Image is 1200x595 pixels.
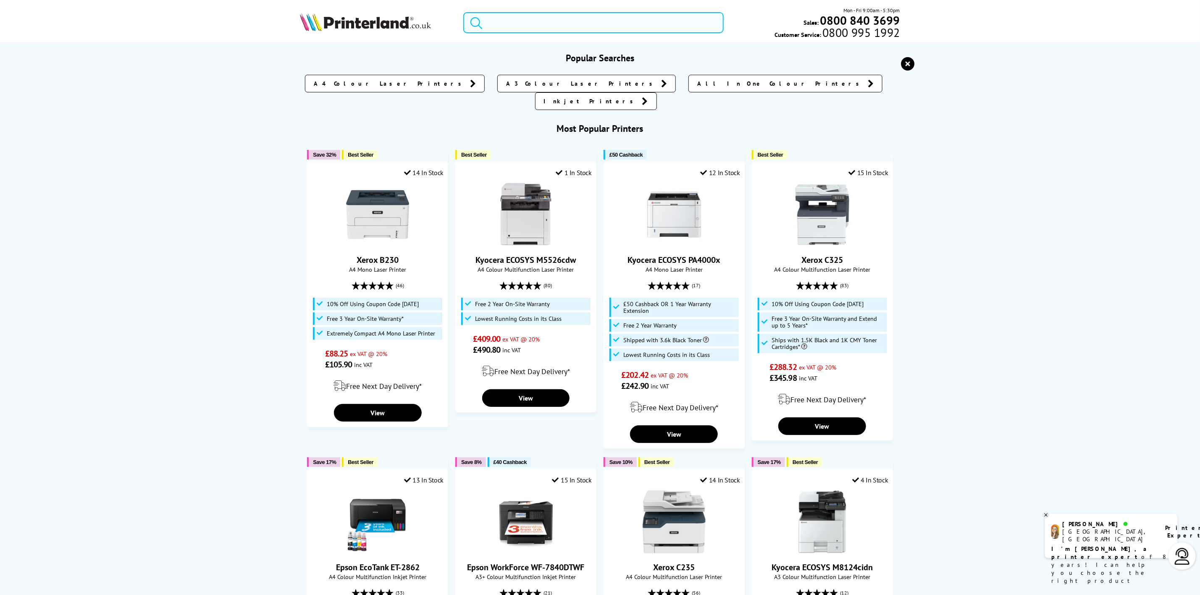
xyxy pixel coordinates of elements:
span: Best Seller [461,152,487,158]
span: (46) [396,278,404,294]
span: £88.25 [325,348,348,359]
span: Save 8% [461,459,481,465]
a: A3 Colour Laser Printers [497,75,676,92]
span: Shipped with 3.6k Black Toner [623,337,709,343]
span: Free 3 Year On-Site Warranty* [327,315,404,322]
a: View [778,417,866,435]
span: Extremely Compact A4 Mono Laser Printer [327,330,435,337]
span: Best Seller [348,152,373,158]
span: Best Seller [793,459,818,465]
div: 14 In Stock [404,168,444,177]
span: A4 Colour Multifunction Inkjet Printer [312,573,444,581]
div: modal_delivery [756,388,888,411]
a: View [482,389,570,407]
button: Best Seller [787,457,822,467]
a: Xerox C325 [801,254,843,265]
a: Printerland Logo [300,13,453,33]
span: £50 Cashback [609,152,643,158]
button: Best Seller [342,150,378,160]
a: Epson WorkForce WF-7840DTWF [494,547,557,555]
div: modal_delivery [460,359,592,383]
img: Xerox C325 [791,183,854,246]
span: Free 3 Year On-Site Warranty and Extend up to 5 Years* [772,315,885,329]
span: inc VAT [354,361,373,369]
img: Epson EcoTank ET-2862 [346,490,409,553]
span: 0800 995 1992 [821,29,900,37]
button: Save 32% [307,150,340,160]
span: £50 Cashback OR 1 Year Warranty Extension [623,301,736,314]
span: Save 17% [758,459,781,465]
div: modal_delivery [312,374,444,398]
div: 15 In Stock [848,168,888,177]
span: Ships with 1.5K Black and 1K CMY Toner Cartridges* [772,337,885,350]
span: A3 Colour Laser Printers [506,79,657,88]
a: A4 Colour Laser Printers [305,75,485,92]
a: View [334,404,422,422]
span: £409.00 [473,333,501,344]
button: Best Seller [342,457,378,467]
img: user-headset-light.svg [1174,548,1191,565]
span: Lowest Running Costs in its Class [623,351,710,358]
div: 14 In Stock [701,476,740,484]
img: Kyocera ECOSYS M5526cdw [494,183,557,246]
span: A4 Mono Laser Printer [608,265,740,273]
button: Best Seller [638,457,674,467]
div: [GEOGRAPHIC_DATA], [GEOGRAPHIC_DATA] [1063,528,1155,543]
a: Kyocera ECOSYS PA4000x [628,254,720,265]
button: Save 10% [604,457,637,467]
span: Best Seller [348,459,373,465]
span: Best Seller [758,152,783,158]
p: of 8 years! I can help you choose the right product [1051,545,1171,585]
span: ex VAT @ 20% [502,335,540,343]
a: Xerox B230 [346,239,409,248]
span: £288.32 [769,362,797,372]
button: £50 Cashback [604,150,647,160]
span: £202.42 [621,370,649,380]
img: Printerland Logo [300,13,431,31]
span: Free 2 Year Warranty [623,322,677,329]
span: (83) [840,278,848,294]
span: A4 Colour Multifunction Laser Printer [608,573,740,581]
button: Best Seller [752,150,788,160]
a: Kyocera ECOSYS M5526cdw [494,239,557,248]
span: 10% Off Using Coupon Code [DATE] [772,301,864,307]
a: Kyocera ECOSYS M8124cidn [772,562,873,573]
span: Best Seller [644,459,670,465]
a: Epson EcoTank ET-2862 [346,547,409,555]
span: A4 Colour Multifunction Laser Printer [756,265,888,273]
span: inc VAT [651,382,669,390]
span: inc VAT [502,346,521,354]
span: £345.98 [769,372,797,383]
h3: Most Popular Printers [300,123,900,134]
a: Epson EcoTank ET-2862 [336,562,420,573]
div: 13 In Stock [404,476,444,484]
span: £490.80 [473,344,501,355]
a: View [630,425,718,443]
button: Save 8% [455,457,486,467]
span: Mon - Fri 9:00am - 5:30pm [844,6,900,14]
span: All In One Colour Printers [697,79,864,88]
div: 1 In Stock [556,168,592,177]
span: (17) [692,278,700,294]
img: Kyocera ECOSYS M8124cidn [791,490,854,553]
span: Save 10% [609,459,633,465]
span: (80) [544,278,552,294]
span: ex VAT @ 20% [799,363,836,371]
input: Search product or brand [463,12,723,33]
img: Epson WorkForce WF-7840DTWF [494,490,557,553]
a: Kyocera ECOSYS M5526cdw [476,254,576,265]
a: 0800 840 3699 [819,16,900,24]
div: 12 In Stock [701,168,740,177]
span: A4 Mono Laser Printer [312,265,444,273]
span: A3+ Colour Multifunction Inkjet Printer [460,573,592,581]
span: £40 Cashback [494,459,527,465]
span: A4 Colour Multifunction Laser Printer [460,265,592,273]
a: Xerox B230 [357,254,399,265]
button: £40 Cashback [488,457,531,467]
a: All In One Colour Printers [688,75,882,92]
span: 10% Off Using Coupon Code [DATE] [327,301,419,307]
span: Lowest Running Costs in its Class [475,315,562,322]
span: £242.90 [621,380,649,391]
a: Epson WorkForce WF-7840DTWF [467,562,585,573]
span: A3 Colour Multifunction Laser Printer [756,573,888,581]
